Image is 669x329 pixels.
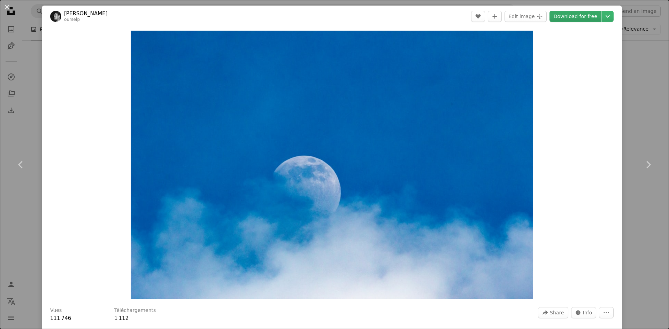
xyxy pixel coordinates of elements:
[131,31,533,299] button: Zoom in on this image
[602,11,614,22] button: Choose the download size
[627,131,669,198] a: Following
[508,14,535,19] font: Edit image
[571,307,597,318] button: Statistics of this image
[131,31,533,299] img: full moon in the blue sky
[114,315,129,321] span: 1 112
[50,315,71,321] span: 111 746
[64,17,80,22] a: ourselp
[488,11,502,22] button: Add to collection
[599,307,614,318] button: More actions
[583,310,592,315] font: Info
[64,10,108,17] a: [PERSON_NAME]
[550,310,564,315] font: Share
[50,11,61,22] img: Access Philippe Oursel's profile
[114,307,156,314] h3: Téléchargements
[505,11,546,22] button: Edit image
[471,11,485,22] button: I like
[554,14,597,19] font: Download for free
[549,11,601,22] a: Download for free
[538,307,568,318] button: Share this image
[50,307,62,314] h3: Vues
